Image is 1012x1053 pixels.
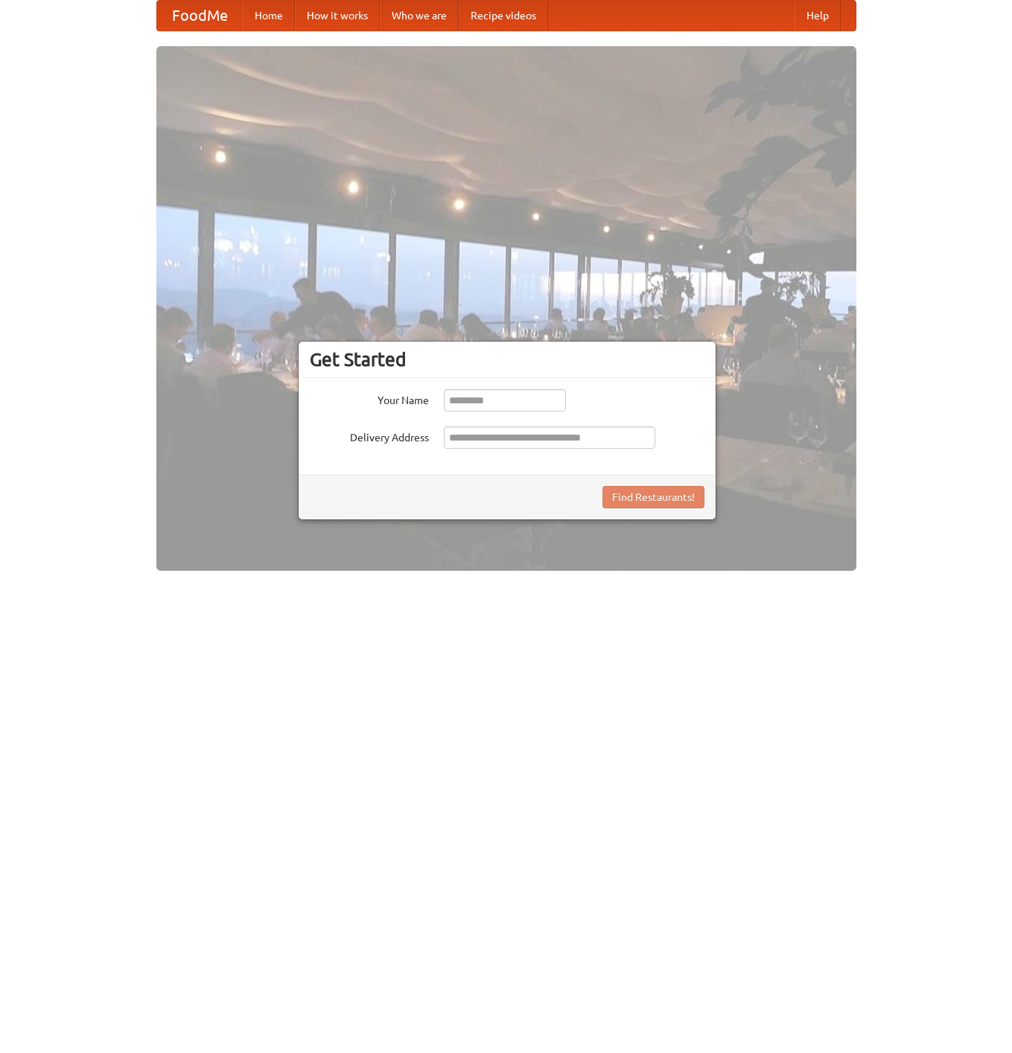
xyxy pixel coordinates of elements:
[310,348,704,371] h3: Get Started
[602,486,704,508] button: Find Restaurants!
[310,389,429,408] label: Your Name
[380,1,459,31] a: Who we are
[459,1,548,31] a: Recipe videos
[295,1,380,31] a: How it works
[795,1,841,31] a: Help
[243,1,295,31] a: Home
[157,1,243,31] a: FoodMe
[310,426,429,445] label: Delivery Address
